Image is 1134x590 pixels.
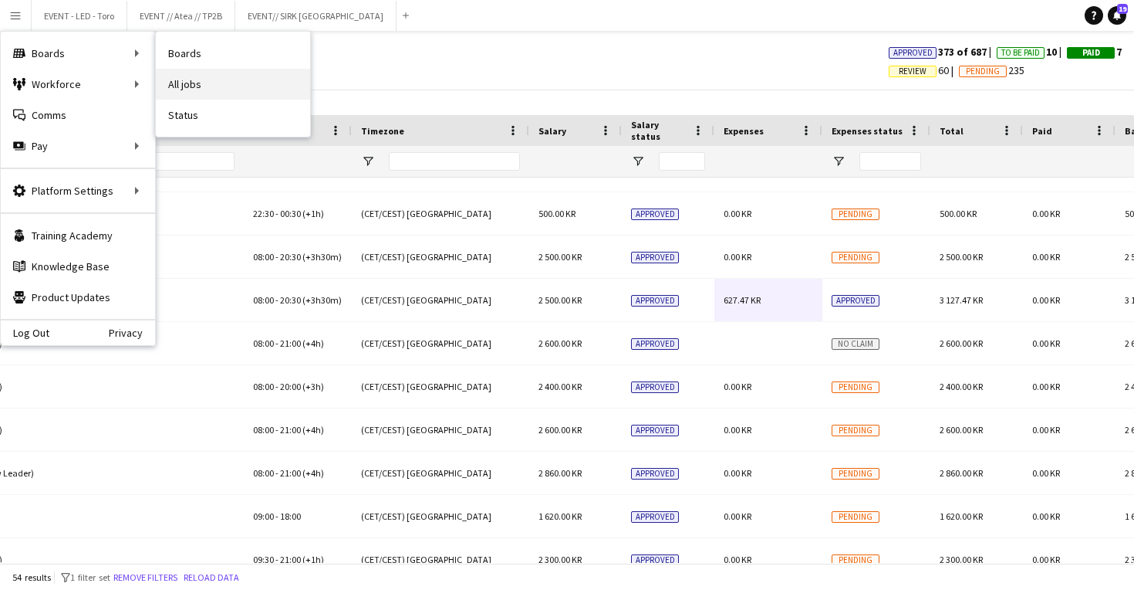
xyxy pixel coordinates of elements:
button: EVENT// SIRK [GEOGRAPHIC_DATA] [235,1,397,31]
span: 235 [959,63,1024,77]
span: Salary status [631,119,687,142]
span: 0.00 KR [1032,294,1060,306]
span: Pending [832,468,879,480]
span: (+4h) [302,424,324,436]
span: 0.00 KR [1032,251,1060,263]
span: 20:30 [280,251,301,263]
span: 0.00 KR [724,424,751,436]
div: (CET/CEST) [GEOGRAPHIC_DATA] [352,192,529,235]
span: 2 860.00 KR [940,467,983,479]
div: (CET/CEST) [GEOGRAPHIC_DATA] [352,236,529,278]
span: Approved [631,554,679,566]
div: Boards [1,38,155,69]
button: Reload data [181,569,242,586]
span: Approved [893,48,933,58]
span: Review [899,66,926,76]
span: 19 [1117,4,1128,14]
span: 08:00 [253,467,274,479]
span: 22:30 [253,208,274,219]
button: EVENT - LED - Toro [32,1,127,31]
span: (+3h) [302,381,324,392]
span: - [275,467,278,479]
span: 0.00 KR [1032,424,1060,436]
span: 0.00 KR [1032,208,1060,219]
span: Expenses status [832,125,903,137]
span: Approved [631,295,679,307]
span: - [275,510,278,522]
span: 0.00 KR [724,251,751,263]
a: 19 [1108,6,1126,25]
span: Approved [631,468,679,480]
span: 10 [997,45,1067,59]
span: (+3h30m) [302,294,342,306]
span: 60 [889,63,959,77]
a: Training Academy [1,220,155,251]
span: 2 300.00 KR [940,554,983,565]
span: (+4h) [302,467,324,479]
button: EVENT // Atea // TP2B [127,1,235,31]
span: 2 860.00 KR [538,467,582,479]
span: 0.00 KR [724,208,751,219]
span: 21:00 [280,424,301,436]
span: 0.00 KR [1032,467,1060,479]
span: No claim [832,338,879,350]
span: Pending [832,511,879,523]
span: 2 500.00 KR [538,251,582,263]
a: Product Updates [1,282,155,313]
span: 20:00 [280,381,301,392]
span: 0.00 KR [724,510,751,522]
button: Remove filters [110,569,181,586]
span: Salary [538,125,566,137]
span: 21:00 [280,337,301,349]
span: 0.00 KR [1032,554,1060,565]
input: Timezone Filter Input [389,152,520,171]
span: - [275,424,278,436]
span: 3 127.47 KR [940,294,983,306]
span: - [275,251,278,263]
span: Pending [966,66,1000,76]
input: Salary status Filter Input [659,152,705,171]
span: 2 400.00 KR [940,381,983,392]
span: 0.00 KR [1032,337,1060,349]
span: 0.00 KR [724,554,751,565]
span: 1 filter set [70,571,110,583]
div: Pay [1,131,155,161]
span: 2 500.00 KR [538,294,582,306]
span: 0.00 KR [1032,510,1060,522]
span: (+1h) [302,554,324,565]
span: (+4h) [302,337,324,349]
span: 21:00 [280,467,301,479]
span: - [275,337,278,349]
span: Expenses [724,125,764,137]
span: 0.00 KR [724,467,751,479]
span: 2 600.00 KR [538,424,582,436]
span: 2 600.00 KR [940,337,983,349]
span: Approved [631,381,679,393]
span: 08:00 [253,381,274,392]
div: Workforce [1,69,155,100]
span: 7 [1067,45,1122,59]
span: Paid [1082,48,1100,58]
div: (CET/CEST) [GEOGRAPHIC_DATA] [352,279,529,321]
span: Pending [832,554,879,566]
span: 09:00 [253,510,274,522]
span: - [275,554,278,565]
div: Platform Settings [1,175,155,206]
span: 18:00 [280,510,301,522]
span: Total [940,125,964,137]
div: (CET/CEST) [GEOGRAPHIC_DATA] [352,495,529,537]
a: Comms [1,100,155,131]
span: 2 600.00 KR [538,337,582,349]
span: 1 620.00 KR [940,510,983,522]
span: Approved [631,425,679,436]
span: 2 600.00 KR [940,424,983,436]
span: 2 300.00 KR [538,554,582,565]
span: 08:00 [253,251,274,263]
span: Pending [832,425,879,436]
span: 00:30 [280,208,301,219]
span: Pending [832,381,879,393]
span: To Be Paid [1001,48,1040,58]
input: Location Filter Input [127,152,235,171]
input: Expenses status Filter Input [859,152,921,171]
span: - [275,208,278,219]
